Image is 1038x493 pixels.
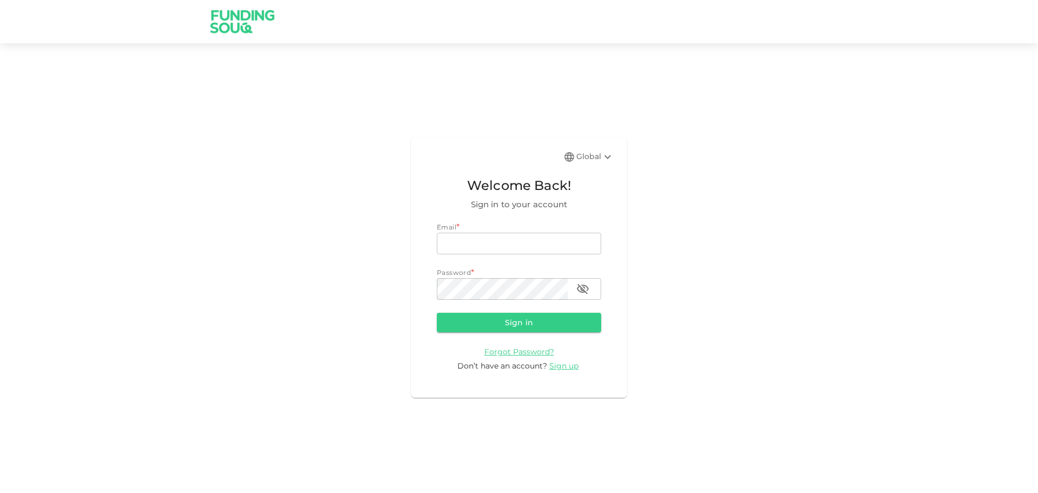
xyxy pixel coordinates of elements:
span: Sign up [549,361,578,371]
span: Don’t have an account? [457,361,547,371]
a: Forgot Password? [484,346,554,357]
span: Sign in to your account [437,198,601,211]
div: Global [576,150,614,163]
span: Password [437,268,471,277]
button: Sign in [437,313,601,332]
span: Welcome Back! [437,175,601,196]
input: email [437,233,601,254]
input: password [437,278,568,300]
span: Forgot Password? [484,347,554,357]
span: Email [437,223,456,231]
